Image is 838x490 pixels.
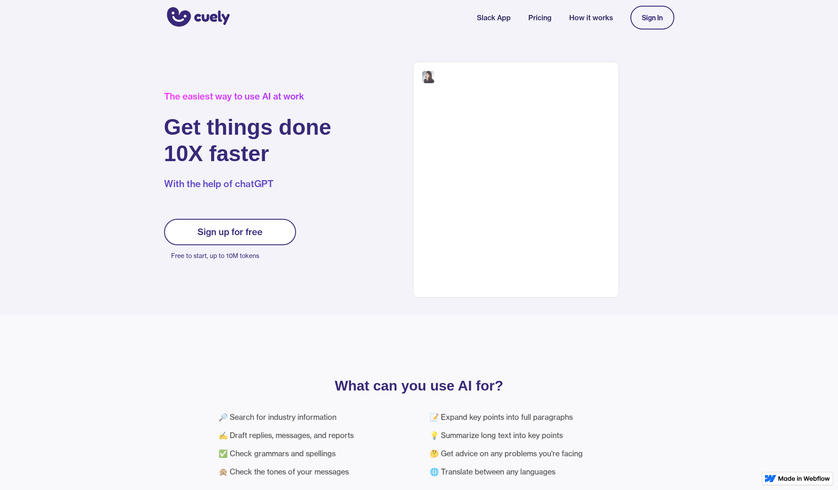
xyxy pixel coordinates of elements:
div: The easiest way to use AI at work [164,91,332,102]
a: home [164,1,230,34]
p: What can you use AI for? [212,379,626,392]
div: 🔎 Search for industry information ✍️ Draft replies, messages, and reports ✅ Check grammars and sp... [218,408,408,481]
a: Pricing [528,12,552,23]
a: Sign In [630,6,674,29]
h1: Get things done 10X faster [164,114,332,167]
p: Free to start, up to 10M tokens [171,250,296,262]
div: Sign up for free [198,227,263,237]
img: Made in Webflow [778,476,830,481]
div: Sign In [642,14,663,22]
a: How it works [569,12,613,23]
a: Sign up for free [164,219,296,245]
p: With the help of chatGPT [164,177,332,191]
a: Slack App [477,12,511,23]
div: 📝 Expand key points into full paragraphs 💡 Summarize long text into key points 🤔 Get advice on an... [429,408,619,481]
